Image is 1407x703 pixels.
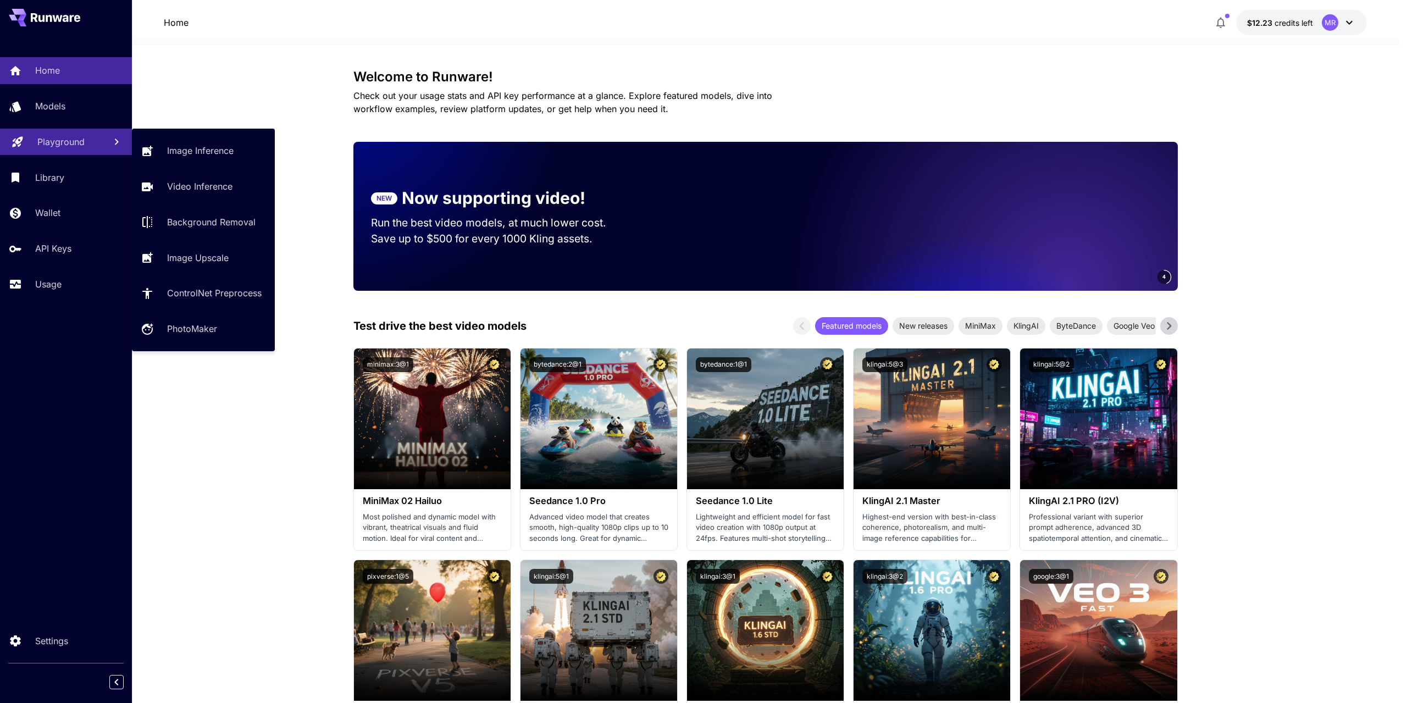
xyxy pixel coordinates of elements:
[687,348,844,489] img: alt
[696,496,835,506] h3: Seedance 1.0 Lite
[1029,496,1168,506] h3: KlingAI 2.1 PRO (I2V)
[363,512,502,544] p: Most polished and dynamic model with vibrant, theatrical visuals and fluid motion. Ideal for vira...
[1247,17,1313,29] div: $12.23038
[167,322,217,335] p: PhotoMaker
[687,560,844,701] img: alt
[520,348,677,489] img: alt
[862,569,907,584] button: klingai:3@2
[132,137,275,164] a: Image Inference
[376,193,392,203] p: NEW
[854,348,1010,489] img: alt
[1236,10,1367,35] button: $12.23038
[354,348,511,489] img: alt
[353,90,772,114] span: Check out your usage stats and API key performance at a glance. Explore featured models, dive int...
[862,357,907,372] button: klingai:5@3
[353,318,527,334] p: Test drive the best video models
[1029,569,1073,584] button: google:3@1
[862,496,1001,506] h3: KlingAI 2.1 Master
[1162,273,1166,281] span: 4
[35,278,62,291] p: Usage
[854,560,1010,701] img: alt
[402,186,585,211] p: Now supporting video!
[37,135,85,148] p: Playground
[167,251,229,264] p: Image Upscale
[132,173,275,200] a: Video Inference
[167,144,234,157] p: Image Inference
[363,569,413,584] button: pixverse:1@5
[1275,18,1313,27] span: credits left
[487,357,502,372] button: Certified Model – Vetted for best performance and includes a commercial license.
[164,16,189,29] nav: breadcrumb
[164,16,189,29] p: Home
[862,512,1001,544] p: Highest-end version with best-in-class coherence, photorealism, and multi-image reference capabil...
[371,231,627,247] p: Save up to $500 for every 1000 Kling assets.
[653,357,668,372] button: Certified Model – Vetted for best performance and includes a commercial license.
[696,512,835,544] p: Lightweight and efficient model for fast video creation with 1080p output at 24fps. Features mult...
[35,634,68,647] p: Settings
[820,569,835,584] button: Certified Model – Vetted for best performance and includes a commercial license.
[529,357,586,372] button: bytedance:2@1
[35,99,65,113] p: Models
[35,64,60,77] p: Home
[696,357,751,372] button: bytedance:1@1
[987,569,1001,584] button: Certified Model – Vetted for best performance and includes a commercial license.
[1154,357,1168,372] button: Certified Model – Vetted for best performance and includes a commercial license.
[959,320,1002,331] span: MiniMax
[1050,320,1103,331] span: ByteDance
[1322,14,1338,31] div: MR
[487,569,502,584] button: Certified Model – Vetted for best performance and includes a commercial license.
[1029,512,1168,544] p: Professional variant with superior prompt adherence, advanced 3D spatiotemporal attention, and ci...
[1107,320,1161,331] span: Google Veo
[1007,320,1045,331] span: KlingAI
[529,496,668,506] h3: Seedance 1.0 Pro
[132,315,275,342] a: PhotoMaker
[696,569,740,584] button: klingai:3@1
[520,560,677,701] img: alt
[1020,560,1177,701] img: alt
[132,280,275,307] a: ControlNet Preprocess
[167,180,232,193] p: Video Inference
[354,560,511,701] img: alt
[167,286,262,300] p: ControlNet Preprocess
[132,209,275,236] a: Background Removal
[1020,348,1177,489] img: alt
[1247,18,1275,27] span: $12.23
[987,357,1001,372] button: Certified Model – Vetted for best performance and includes a commercial license.
[893,320,954,331] span: New releases
[820,357,835,372] button: Certified Model – Vetted for best performance and includes a commercial license.
[35,206,60,219] p: Wallet
[1029,357,1074,372] button: klingai:5@2
[529,569,573,584] button: klingai:5@1
[167,215,256,229] p: Background Removal
[353,69,1178,85] h3: Welcome to Runware!
[815,320,888,331] span: Featured models
[118,672,132,692] div: Collapse sidebar
[371,215,627,231] p: Run the best video models, at much lower cost.
[363,357,413,372] button: minimax:3@1
[35,171,64,184] p: Library
[1154,569,1168,584] button: Certified Model – Vetted for best performance and includes a commercial license.
[35,242,71,255] p: API Keys
[363,496,502,506] h3: MiniMax 02 Hailuo
[653,569,668,584] button: Certified Model – Vetted for best performance and includes a commercial license.
[109,675,124,689] button: Collapse sidebar
[529,512,668,544] p: Advanced video model that creates smooth, high-quality 1080p clips up to 10 seconds long. Great f...
[132,244,275,271] a: Image Upscale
